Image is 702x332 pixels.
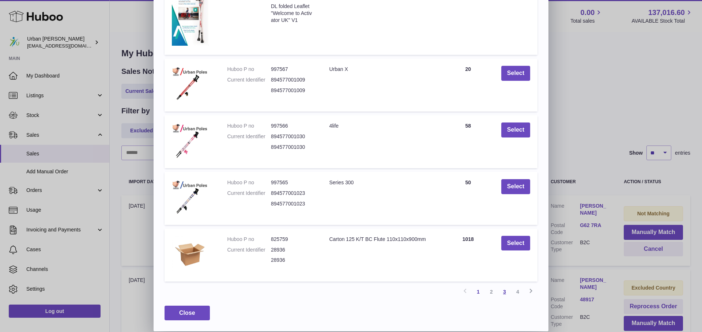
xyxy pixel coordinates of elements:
[329,66,435,73] div: Urban X
[271,257,315,264] dd: 28936
[442,59,494,112] td: 20
[271,66,315,73] dd: 997567
[442,172,494,225] td: 50
[501,122,530,137] button: Select
[227,66,271,73] dt: Huboo P no
[271,246,315,253] dd: 28936
[501,66,530,81] button: Select
[442,115,494,168] td: 58
[271,179,315,186] dd: 997565
[172,66,208,102] img: Urban X
[501,179,530,194] button: Select
[227,236,271,243] dt: Huboo P no
[227,133,271,140] dt: Current Identifier
[442,229,494,282] td: 1018
[472,285,485,298] a: 1
[172,236,208,272] img: Carton 125 K/T BC Flute 110x110x900mm
[227,76,271,83] dt: Current Identifier
[271,87,315,94] dd: 894577001009
[271,190,315,197] dd: 894577001023
[227,190,271,197] dt: Current Identifier
[165,306,210,321] button: Close
[227,246,271,253] dt: Current Identifier
[271,236,315,243] dd: 825759
[511,285,524,298] a: 4
[271,3,315,24] dd: DL folded Leaflet "Welcome to Activator UK" V1
[271,122,315,129] dd: 997566
[271,76,315,83] dd: 894577001009
[271,200,315,207] dd: 894577001023
[501,236,530,251] button: Select
[271,133,315,140] dd: 894577001030
[485,285,498,298] a: 2
[172,179,208,216] img: Series 300
[271,144,315,151] dd: 894577001030
[227,122,271,129] dt: Huboo P no
[329,122,435,129] div: 4life
[179,310,195,316] span: Close
[329,236,435,243] div: Carton 125 K/T BC Flute 110x110x900mm
[498,285,511,298] a: 3
[329,179,435,186] div: Series 300
[227,179,271,186] dt: Huboo P no
[172,122,208,159] img: 4life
